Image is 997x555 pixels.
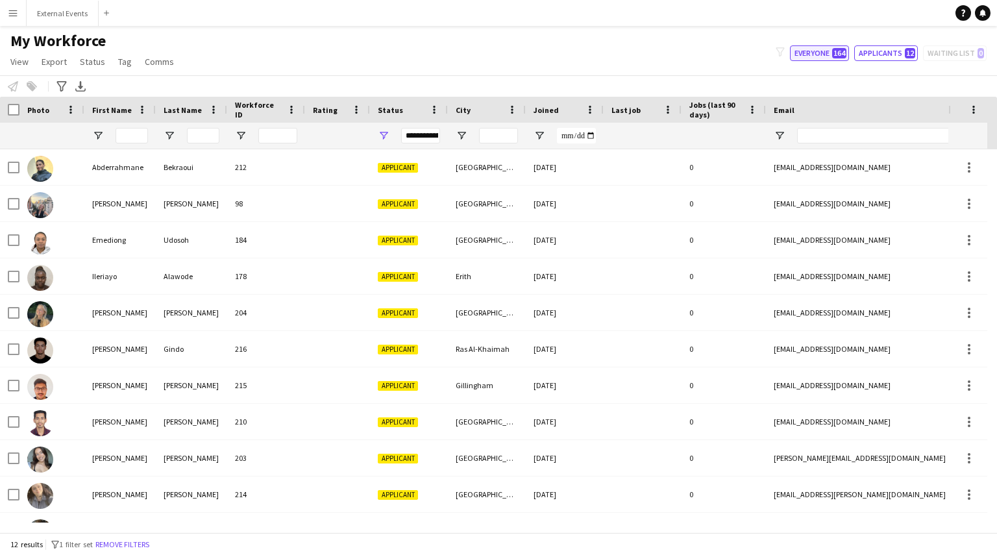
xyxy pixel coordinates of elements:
span: Workforce ID [235,100,282,119]
div: [DATE] [526,331,604,367]
div: 203 [227,440,305,476]
button: Everyone164 [790,45,849,61]
div: Bekraoui [156,149,227,185]
div: 0 [682,331,766,367]
span: Applicant [378,345,418,354]
img: Ileriayo Alawode [27,265,53,291]
a: Status [75,53,110,70]
div: [DATE] [526,222,604,258]
span: Export [42,56,67,68]
div: Ileriayo [84,258,156,294]
span: Status [80,56,105,68]
div: 0 [682,404,766,439]
div: Udosoh [156,222,227,258]
div: [GEOGRAPHIC_DATA] [448,440,526,476]
span: Last job [611,105,641,115]
img: Emediong Udosoh [27,228,53,254]
a: View [5,53,34,70]
div: Erith [448,258,526,294]
div: 216 [227,331,305,367]
div: [PERSON_NAME] [84,367,156,403]
div: [DATE] [526,440,604,476]
div: [GEOGRAPHIC_DATA] [448,295,526,330]
button: Open Filter Menu [774,130,785,142]
button: Open Filter Menu [378,130,389,142]
div: [DATE] [526,476,604,512]
span: Applicant [378,272,418,282]
div: [GEOGRAPHIC_DATA] [448,149,526,185]
div: [PERSON_NAME] [84,404,156,439]
div: 0 [682,513,766,549]
a: Export [36,53,72,70]
span: Joined [534,105,559,115]
div: 204 [227,295,305,330]
div: [PERSON_NAME] [156,295,227,330]
div: 0 [682,258,766,294]
input: City Filter Input [479,128,518,143]
span: Tag [118,56,132,68]
div: [DATE] [526,513,604,549]
span: Applicant [378,236,418,245]
div: Alawode [156,258,227,294]
img: Stella Schwartzman [27,483,53,509]
div: [PERSON_NAME] [84,186,156,221]
span: First Name [92,105,132,115]
div: 0 [682,440,766,476]
span: Last Name [164,105,202,115]
span: Applicant [378,163,418,173]
div: [GEOGRAPHIC_DATA] [448,476,526,512]
button: Open Filter Menu [92,130,104,142]
div: 215 [227,367,305,403]
div: [PERSON_NAME] [156,367,227,403]
span: Applicant [378,417,418,427]
button: Remove filters [93,537,152,552]
a: Comms [140,53,179,70]
div: 0 [682,222,766,258]
div: [PERSON_NAME] [156,186,227,221]
img: Sophia sloan [27,447,53,473]
div: 0 [682,186,766,221]
img: Abderrahmane Bekraoui [27,156,53,182]
input: Joined Filter Input [557,128,596,143]
span: Applicant [378,454,418,463]
div: 184 [227,222,305,258]
div: [DATE] [526,367,604,403]
div: 0 [682,476,766,512]
button: Open Filter Menu [534,130,545,142]
div: Oke [156,513,227,549]
span: View [10,56,29,68]
div: 0 [682,367,766,403]
img: Temitayo Oke [27,519,53,545]
div: Ras Al-Khaimah [448,331,526,367]
img: Omar Gindo [27,338,53,364]
div: [PERSON_NAME] [84,476,156,512]
img: Kristen Smith [27,301,53,327]
div: [DATE] [526,295,604,330]
img: Rohan Singh [27,374,53,400]
span: Applicant [378,199,418,209]
div: [GEOGRAPHIC_DATA] [448,404,526,439]
app-action-btn: Export XLSX [73,79,88,94]
span: Rating [313,105,338,115]
button: Open Filter Menu [235,130,247,142]
div: [PERSON_NAME] [156,440,227,476]
button: Open Filter Menu [164,130,175,142]
button: External Events [27,1,99,26]
span: 164 [832,48,846,58]
div: Gindo [156,331,227,367]
a: Tag [113,53,137,70]
div: [PERSON_NAME] [156,476,227,512]
div: 210 [227,404,305,439]
div: 0 [682,295,766,330]
div: 214 [227,476,305,512]
div: Abderrahmane [84,149,156,185]
div: 157 [227,513,305,549]
span: Applicant [378,308,418,318]
img: Shubham Tambe [27,410,53,436]
span: Status [378,105,403,115]
div: [GEOGRAPHIC_DATA] [448,222,526,258]
div: [DATE] [526,149,604,185]
div: Gillingham [448,367,526,403]
span: City [456,105,471,115]
img: Ella Porter [27,192,53,218]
